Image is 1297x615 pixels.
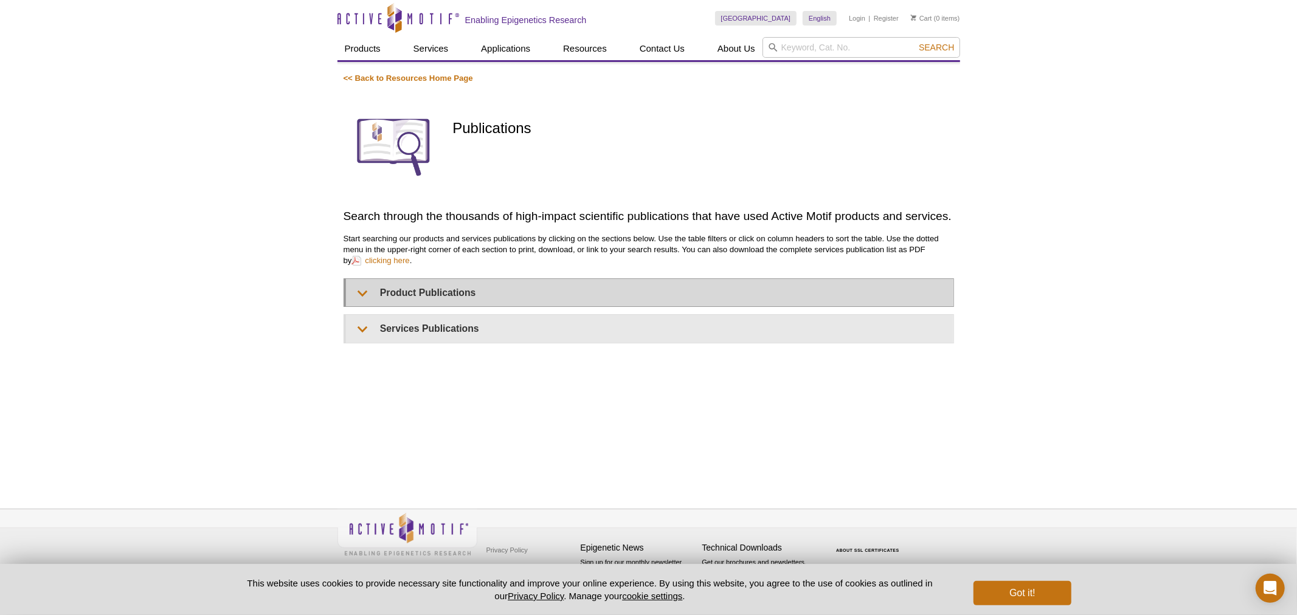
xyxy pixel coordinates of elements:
[911,11,960,26] li: (0 items)
[351,255,409,266] a: clicking here
[919,43,954,52] span: Search
[406,37,456,60] a: Services
[452,120,953,138] h1: Publications
[824,531,915,557] table: Click to Verify - This site chose Symantec SSL for secure e-commerce and confidential communicati...
[874,14,899,22] a: Register
[337,509,477,558] img: Active Motif,
[836,548,899,552] a: ABOUT SSL CERTIFICATES
[763,37,960,58] input: Keyword, Cat. No.
[632,37,692,60] a: Contact Us
[702,543,818,553] h4: Technical Downloads
[226,577,954,602] p: This website uses cookies to provide necessary site functionality and improve your online experie...
[346,279,953,306] summary: Product Publications
[344,233,954,266] p: Start searching our products and services publications by clicking on the sections below. Use the...
[702,557,818,588] p: Get our brochures and newsletters, or request them by mail.
[869,11,871,26] li: |
[508,591,564,601] a: Privacy Policy
[474,37,538,60] a: Applications
[911,14,932,22] a: Cart
[622,591,682,601] button: cookie settings
[483,541,531,559] a: Privacy Policy
[915,42,958,53] button: Search
[715,11,797,26] a: [GEOGRAPHIC_DATA]
[337,37,388,60] a: Products
[849,14,865,22] a: Login
[344,96,444,196] img: Publications
[465,15,587,26] h2: Enabling Epigenetics Research
[974,581,1071,605] button: Got it!
[911,15,916,21] img: Your Cart
[346,315,953,342] summary: Services Publications
[710,37,763,60] a: About Us
[1256,574,1285,603] div: Open Intercom Messenger
[581,543,696,553] h4: Epigenetic News
[803,11,837,26] a: English
[483,559,547,577] a: Terms & Conditions
[556,37,614,60] a: Resources
[581,557,696,599] p: Sign up for our monthly newsletter highlighting recent publications in the field of epigenetics.
[344,208,954,224] h2: Search through the thousands of high-impact scientific publications that have used Active Motif p...
[344,74,473,83] a: << Back to Resources Home Page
